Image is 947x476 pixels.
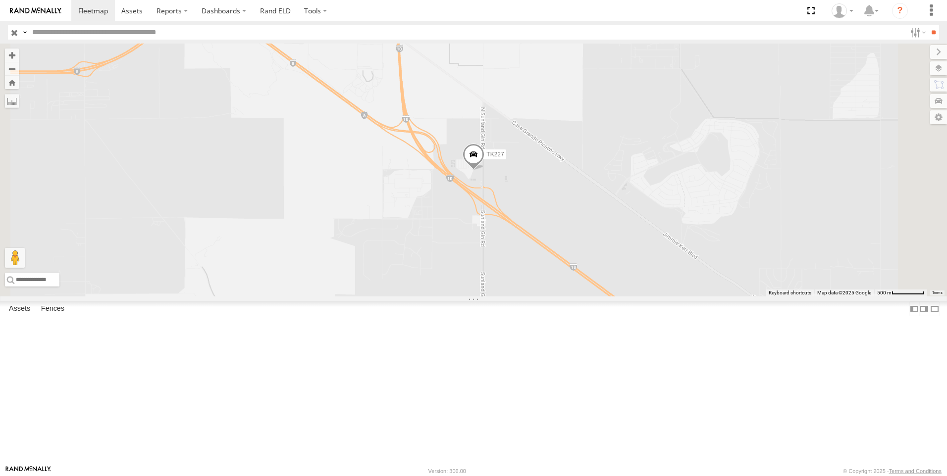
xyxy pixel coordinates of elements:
label: Search Query [21,25,29,40]
label: Assets [4,302,35,316]
label: Dock Summary Table to the Right [919,301,929,316]
button: Map Scale: 500 m per 62 pixels [874,289,927,296]
span: 500 m [877,290,892,295]
a: Terms (opens in new tab) [932,291,943,295]
button: Zoom Home [5,76,19,89]
div: Version: 306.00 [428,468,466,474]
div: Norma Casillas [828,3,857,18]
button: Zoom in [5,48,19,62]
button: Zoom out [5,62,19,76]
button: Keyboard shortcuts [769,289,811,296]
button: Drag Pegman onto the map to open Street View [5,248,25,268]
label: Fences [36,302,69,316]
i: ? [892,3,908,19]
a: Terms and Conditions [889,468,942,474]
a: Visit our Website [5,466,51,476]
span: Map data ©2025 Google [817,290,871,295]
label: Search Filter Options [906,25,928,40]
label: Dock Summary Table to the Left [909,301,919,316]
label: Measure [5,94,19,108]
span: TK227 [486,150,504,157]
label: Hide Summary Table [930,301,940,316]
img: rand-logo.svg [10,7,61,14]
div: © Copyright 2025 - [843,468,942,474]
label: Map Settings [930,110,947,124]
